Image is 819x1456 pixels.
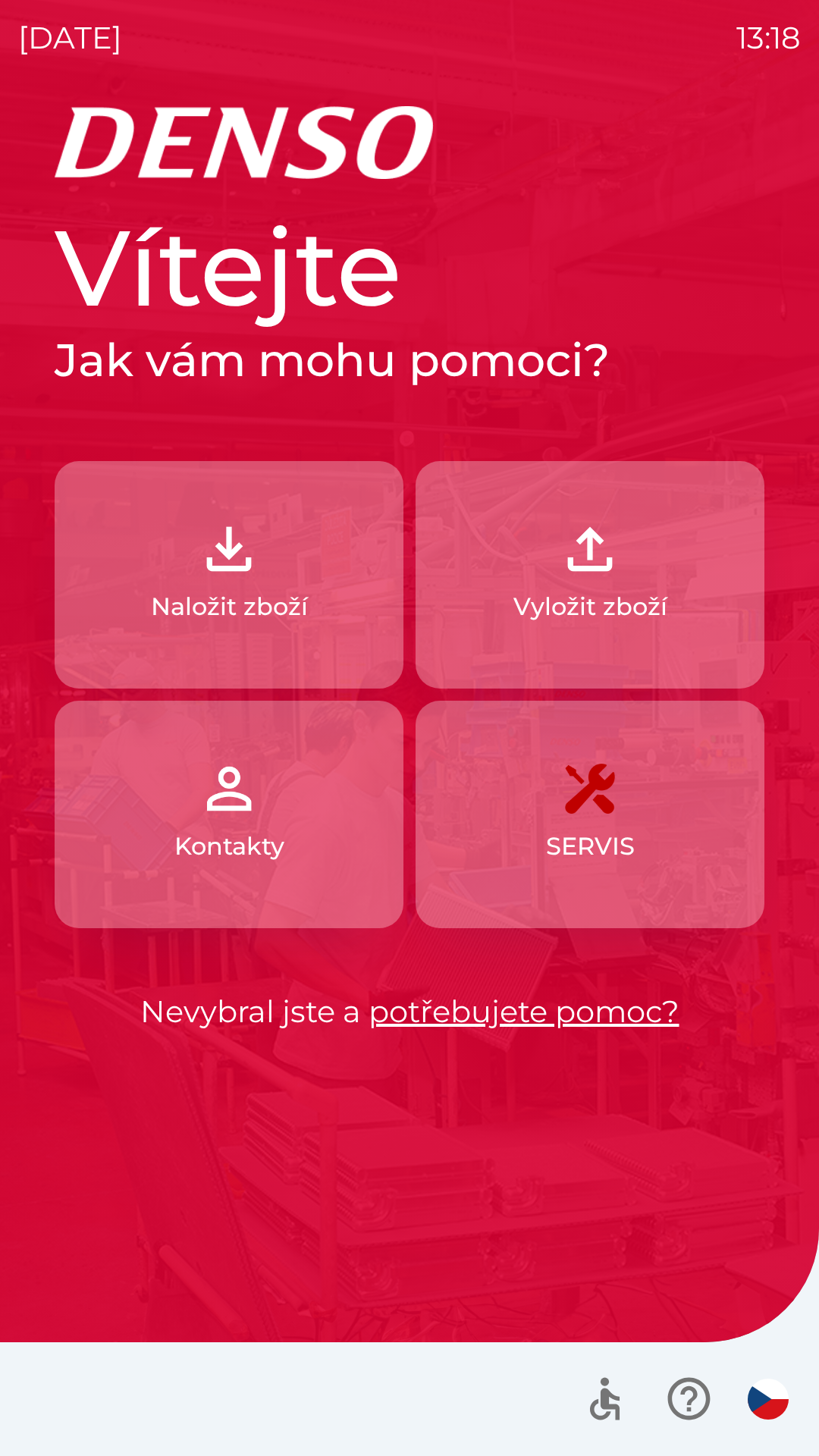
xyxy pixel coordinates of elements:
[748,1379,789,1420] img: cs flag
[557,755,623,822] img: 7408382d-57dc-4d4c-ad5a-dca8f73b6e74.png
[18,15,122,61] p: [DATE]
[151,588,308,625] p: Naložit zboží
[55,461,403,689] button: Naložit zboží
[55,106,764,179] img: Logo
[546,828,635,864] p: SERVIS
[55,989,764,1034] p: Nevybral jste a
[416,461,764,689] button: Vyložit zboží
[174,828,284,864] p: Kontakty
[55,701,403,928] button: Kontakty
[416,701,764,928] button: SERVIS
[196,755,262,822] img: 072f4d46-cdf8-44b2-b931-d189da1a2739.png
[369,993,679,1030] a: potřebujete pomoc?
[196,516,262,582] img: 918cc13a-b407-47b8-8082-7d4a57a89498.png
[557,516,623,582] img: 2fb22d7f-6f53-46d3-a092-ee91fce06e5d.png
[55,203,764,332] h1: Vítejte
[55,332,764,388] h2: Jak vám mohu pomoci?
[736,15,801,61] p: 13:18
[513,588,667,625] p: Vyložit zboží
